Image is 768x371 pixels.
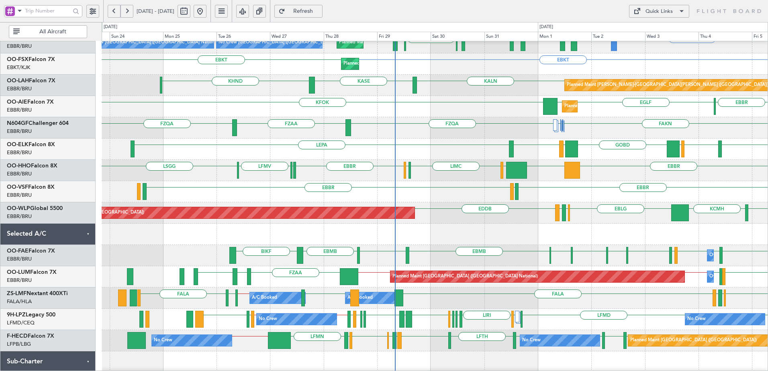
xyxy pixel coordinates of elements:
span: OO-VSF [7,184,28,190]
a: OO-VSFFalcon 8X [7,184,55,190]
span: OO-FSX [7,57,29,62]
span: OO-WLP [7,206,30,211]
div: No Crew [259,313,277,325]
div: Mon 25 [163,32,217,41]
span: OO-LAH [7,78,29,84]
div: No Crew [154,334,172,347]
div: Wed 3 [645,32,699,41]
a: OO-AIEFalcon 7X [7,99,54,105]
div: Sat 30 [431,32,484,41]
a: 9H-LPZLegacy 500 [7,312,55,318]
span: Refresh [287,8,320,14]
span: All Aircraft [21,29,84,35]
a: OO-FAEFalcon 7X [7,248,55,254]
div: Planned Maint [GEOGRAPHIC_DATA] ([GEOGRAPHIC_DATA]) [564,100,691,112]
div: [DATE] [539,24,553,31]
span: OO-LUM [7,269,30,275]
div: Sun 24 [110,32,163,41]
div: A/C Booked [252,292,277,304]
span: F-HECD [7,333,28,339]
button: All Aircraft [9,25,87,38]
a: N604GFChallenger 604 [7,120,69,126]
span: OO-AIE [7,99,27,105]
button: Quick Links [629,5,689,18]
div: [DATE] [104,24,117,31]
a: OO-HHOFalcon 8X [7,163,57,169]
a: EBBR/BRU [7,192,32,199]
a: EBBR/BRU [7,170,32,177]
a: EBBR/BRU [7,85,32,92]
a: OO-LAHFalcon 7X [7,78,55,84]
div: Owner Melsbroek Air Base [709,271,764,283]
div: Mon 1 [538,32,591,41]
div: Owner Melsbroek Air Base [709,249,764,261]
div: Sun 31 [484,32,538,41]
a: F-HECDFalcon 7X [7,333,54,339]
div: No Crew [GEOGRAPHIC_DATA] ([GEOGRAPHIC_DATA] National) [85,37,220,49]
div: No Crew [687,313,706,325]
a: EBBR/BRU [7,149,32,156]
a: ZS-LMFNextant 400XTi [7,291,68,296]
input: Trip Number [25,5,70,17]
div: No Crew [522,334,541,347]
span: ZS-LMF [7,291,27,296]
a: OO-FSXFalcon 7X [7,57,55,62]
div: Tue 26 [217,32,270,41]
div: A/C Booked [347,292,373,304]
span: OO-HHO [7,163,31,169]
span: OO-FAE [7,248,29,254]
span: OO-ELK [7,142,29,147]
span: [DATE] - [DATE] [137,8,174,15]
div: No Crew [GEOGRAPHIC_DATA] ([GEOGRAPHIC_DATA] National) [219,37,353,49]
div: Fri 29 [377,32,431,41]
div: Thu 28 [324,32,377,41]
a: EBBR/BRU [7,106,32,114]
a: OO-WLPGlobal 5500 [7,206,63,211]
button: Refresh [274,5,323,18]
a: EBBR/BRU [7,213,32,220]
span: N604GF [7,120,29,126]
div: Planned Maint [GEOGRAPHIC_DATA] ([GEOGRAPHIC_DATA]) [630,334,757,347]
div: Quick Links [645,8,673,16]
a: OO-ELKFalcon 8X [7,142,55,147]
a: EBBR/BRU [7,255,32,263]
a: OO-LUMFalcon 7X [7,269,57,275]
span: 9H-LPZ [7,312,26,318]
div: Tue 2 [591,32,645,41]
a: FALA/HLA [7,298,32,305]
a: LFMD/CEQ [7,319,35,326]
div: Planned Maint Kortrijk-[GEOGRAPHIC_DATA] [343,58,437,70]
div: Planned Maint [GEOGRAPHIC_DATA] ([GEOGRAPHIC_DATA] National) [392,271,538,283]
a: EBBR/BRU [7,43,32,50]
a: LFPB/LBG [7,340,31,348]
div: Thu 4 [699,32,752,41]
div: Wed 27 [270,32,323,41]
a: EBBR/BRU [7,128,32,135]
a: EBKT/KJK [7,64,30,71]
a: EBBR/BRU [7,277,32,284]
div: Planned Maint [GEOGRAPHIC_DATA] ([GEOGRAPHIC_DATA] National) [339,37,484,49]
